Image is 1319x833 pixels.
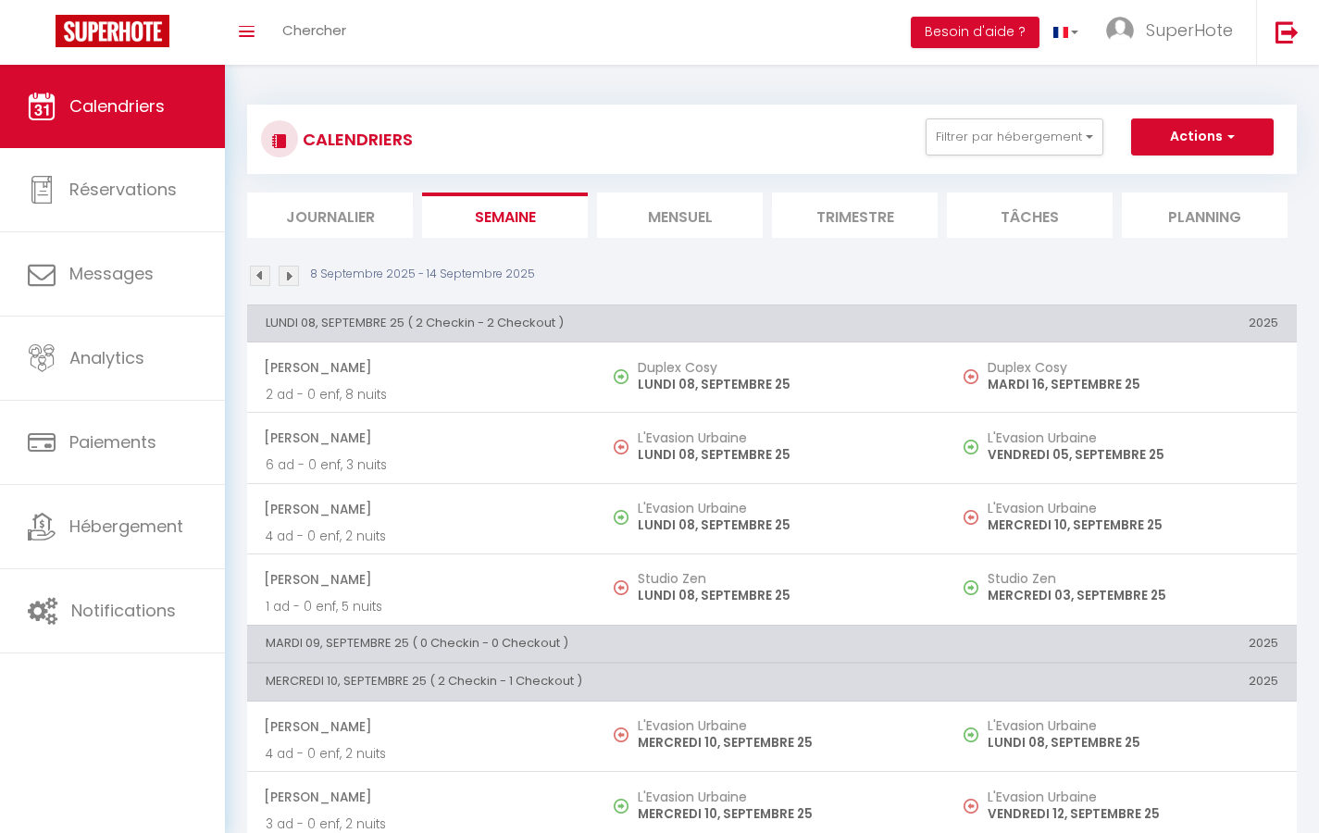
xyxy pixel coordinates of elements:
span: [PERSON_NAME] [264,491,579,527]
span: Paiements [69,430,156,454]
button: Besoin d'aide ? [911,17,1039,48]
p: 1 ad - 0 enf, 5 nuits [266,597,579,616]
span: [PERSON_NAME] [264,779,579,814]
button: Filtrer par hébergement [926,118,1103,155]
button: Ouvrir le widget de chat LiveChat [15,7,70,63]
p: LUNDI 08, SEPTEMBRE 25 [638,375,928,394]
th: 2025 [947,305,1297,342]
img: logout [1275,20,1299,44]
p: LUNDI 08, SEPTEMBRE 25 [638,586,928,605]
p: 4 ad - 0 enf, 2 nuits [266,527,579,546]
img: NO IMAGE [614,727,628,742]
h5: Duplex Cosy [638,360,928,375]
li: Journalier [247,193,413,238]
p: MARDI 16, SEPTEMBRE 25 [988,375,1278,394]
h5: L'Evasion Urbaine [638,501,928,516]
span: Messages [69,262,154,285]
img: NO IMAGE [964,369,978,384]
p: 8 Septembre 2025 - 14 Septembre 2025 [310,266,535,283]
li: Planning [1122,193,1288,238]
th: LUNDI 08, SEPTEMBRE 25 ( 2 Checkin - 2 Checkout ) [247,305,947,342]
p: MERCREDI 10, SEPTEMBRE 25 [638,804,928,824]
p: 4 ad - 0 enf, 2 nuits [266,744,579,764]
li: Semaine [422,193,588,238]
span: Hébergement [69,515,183,538]
h5: L'Evasion Urbaine [638,789,928,804]
p: MERCREDI 10, SEPTEMBRE 25 [988,516,1278,535]
p: 6 ad - 0 enf, 3 nuits [266,455,579,475]
h5: L'Evasion Urbaine [988,430,1278,445]
th: MERCREDI 10, SEPTEMBRE 25 ( 2 Checkin - 1 Checkout ) [247,664,947,701]
span: SuperHote [1146,19,1233,42]
h5: L'Evasion Urbaine [988,789,1278,804]
span: [PERSON_NAME] [264,562,579,597]
img: NO IMAGE [964,510,978,525]
img: NO IMAGE [964,799,978,814]
p: VENDREDI 05, SEPTEMBRE 25 [988,445,1278,465]
h5: L'Evasion Urbaine [638,718,928,733]
p: MERCREDI 10, SEPTEMBRE 25 [638,733,928,752]
h5: L'Evasion Urbaine [988,718,1278,733]
th: 2025 [947,625,1297,662]
button: Actions [1131,118,1274,155]
li: Mensuel [597,193,763,238]
img: NO IMAGE [964,727,978,742]
span: [PERSON_NAME] [264,420,579,455]
p: LUNDI 08, SEPTEMBRE 25 [638,516,928,535]
p: LUNDI 08, SEPTEMBRE 25 [638,445,928,465]
span: Calendriers [69,94,165,118]
img: NO IMAGE [614,580,628,595]
p: 2 ad - 0 enf, 8 nuits [266,385,579,404]
img: ... [1106,17,1134,44]
span: Chercher [282,20,346,40]
h5: L'Evasion Urbaine [638,430,928,445]
h3: CALENDRIERS [298,118,413,160]
p: VENDREDI 12, SEPTEMBRE 25 [988,804,1278,824]
span: [PERSON_NAME] [264,709,579,744]
h5: L'Evasion Urbaine [988,501,1278,516]
p: LUNDI 08, SEPTEMBRE 25 [988,733,1278,752]
span: Notifications [71,599,176,622]
li: Trimestre [772,193,938,238]
img: NO IMAGE [964,580,978,595]
th: MARDI 09, SEPTEMBRE 25 ( 0 Checkin - 0 Checkout ) [247,625,947,662]
th: 2025 [947,664,1297,701]
img: Super Booking [56,15,169,47]
span: [PERSON_NAME] [264,350,579,385]
h5: Studio Zen [988,571,1278,586]
li: Tâches [947,193,1113,238]
p: MERCREDI 03, SEPTEMBRE 25 [988,586,1278,605]
span: Analytics [69,346,144,369]
h5: Duplex Cosy [988,360,1278,375]
span: Réservations [69,178,177,201]
img: NO IMAGE [964,440,978,454]
img: NO IMAGE [614,440,628,454]
h5: Studio Zen [638,571,928,586]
